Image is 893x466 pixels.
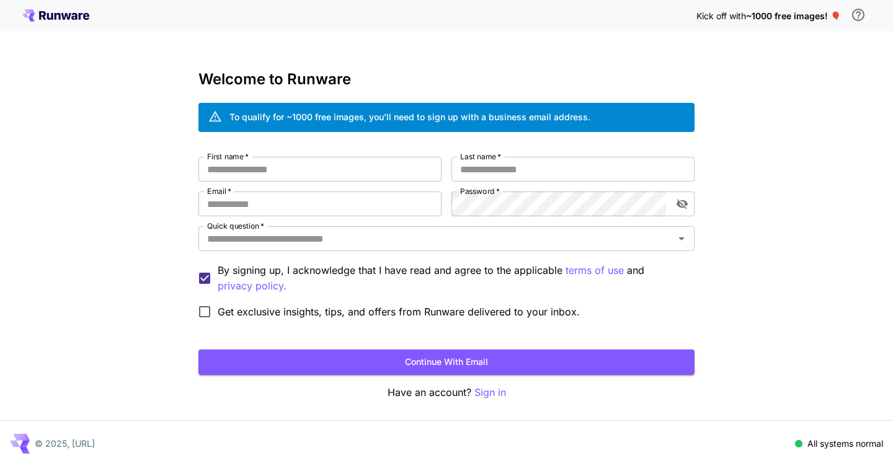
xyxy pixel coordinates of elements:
p: terms of use [566,263,624,278]
button: Sign in [474,385,506,400]
label: Password [460,186,500,196]
p: All systems normal [807,437,883,450]
div: To qualify for ~1000 free images, you’ll need to sign up with a business email address. [229,110,590,123]
button: By signing up, I acknowledge that I have read and agree to the applicable terms of use and [218,278,287,294]
p: Have an account? [198,385,695,400]
span: ~1000 free images! 🎈 [746,11,841,21]
p: By signing up, I acknowledge that I have read and agree to the applicable and [218,263,685,294]
p: © 2025, [URL] [35,437,95,450]
button: Continue with email [198,349,695,375]
button: toggle password visibility [671,193,693,215]
button: By signing up, I acknowledge that I have read and agree to the applicable and privacy policy. [566,263,624,278]
h3: Welcome to Runware [198,71,695,88]
button: In order to qualify for free credit, you need to sign up with a business email address and click ... [846,2,871,27]
p: privacy policy. [218,278,287,294]
span: Get exclusive insights, tips, and offers from Runware delivered to your inbox. [218,304,580,319]
label: Email [207,186,231,196]
label: Quick question [207,221,264,231]
label: First name [207,151,249,162]
button: Open [673,230,690,247]
label: Last name [460,151,501,162]
span: Kick off with [696,11,746,21]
